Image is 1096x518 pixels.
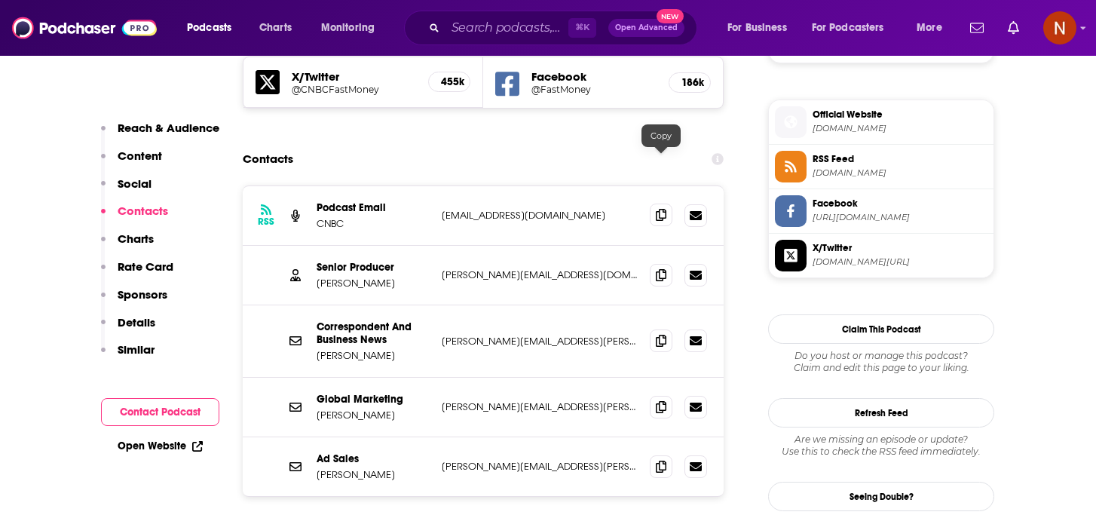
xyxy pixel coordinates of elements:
span: Open Advanced [615,24,678,32]
p: [PERSON_NAME] [317,409,430,421]
a: Charts [250,16,301,40]
span: Logged in as AdelNBM [1043,11,1076,44]
a: RSS Feed[DOMAIN_NAME] [775,151,987,182]
a: Show notifications dropdown [1002,15,1025,41]
button: Refresh Feed [768,398,994,428]
p: [PERSON_NAME] [317,349,430,362]
span: cnbc.com [813,123,987,134]
span: Facebook [813,197,987,210]
button: open menu [906,16,961,40]
button: Contact Podcast [101,398,219,426]
span: Do you host or manage this podcast? [768,350,994,362]
span: For Business [727,17,787,38]
button: open menu [176,16,251,40]
span: Official Website [813,108,987,121]
p: [PERSON_NAME] [317,277,430,290]
span: X/Twitter [813,241,987,255]
h2: Contacts [243,145,293,173]
button: Similar [101,342,155,370]
button: open menu [717,16,806,40]
button: Rate Card [101,259,173,287]
button: Contacts [101,204,168,231]
p: [PERSON_NAME][EMAIL_ADDRESS][DOMAIN_NAME] [442,268,638,281]
p: Sponsors [118,287,167,302]
button: Open AdvancedNew [608,19,684,37]
a: Show notifications dropdown [964,15,990,41]
p: Contacts [118,204,168,218]
div: Copy [641,124,681,147]
p: Social [118,176,152,191]
a: @CNBCFastMoney [292,84,416,95]
span: https://www.facebook.com/FastMoney [813,212,987,223]
p: [EMAIL_ADDRESS][DOMAIN_NAME] [442,209,638,222]
span: Podcasts [187,17,231,38]
button: Details [101,315,155,343]
button: Sponsors [101,287,167,315]
button: open menu [311,16,394,40]
div: Claim and edit this page to your liking. [768,350,994,374]
div: Are we missing an episode or update? Use this to check the RSS feed immediately. [768,434,994,458]
h5: 186k [681,76,698,89]
h5: 455k [441,75,458,88]
p: [PERSON_NAME][EMAIL_ADDRESS][PERSON_NAME][DOMAIN_NAME] [442,460,638,473]
span: feeds.simplecast.com [813,167,987,179]
p: Content [118,149,162,163]
button: Content [101,149,162,176]
a: X/Twitter[DOMAIN_NAME][URL] [775,240,987,271]
span: Charts [259,17,292,38]
div: Search podcasts, credits, & more... [418,11,712,45]
p: [PERSON_NAME] [317,468,430,481]
p: CNBC [317,217,430,230]
button: Social [101,176,152,204]
p: Ad Sales [317,452,430,465]
a: Facebook[URL][DOMAIN_NAME] [775,195,987,227]
h5: X/Twitter [292,69,416,84]
button: Show profile menu [1043,11,1076,44]
span: New [657,9,684,23]
p: [PERSON_NAME][EMAIL_ADDRESS][PERSON_NAME][DOMAIN_NAME] [442,400,638,413]
span: ⌘ K [568,18,596,38]
button: open menu [802,16,906,40]
p: Rate Card [118,259,173,274]
p: Details [118,315,155,329]
a: Official Website[DOMAIN_NAME] [775,106,987,138]
a: @FastMoney [531,84,657,95]
p: Podcast Email [317,201,430,214]
img: User Profile [1043,11,1076,44]
p: Charts [118,231,154,246]
a: Open Website [118,440,203,452]
span: More [917,17,942,38]
button: Claim This Podcast [768,314,994,344]
p: Similar [118,342,155,357]
span: RSS Feed [813,152,987,166]
a: Seeing Double? [768,482,994,511]
span: For Podcasters [812,17,884,38]
p: Correspondent And Business News [317,320,430,346]
h3: RSS [258,216,274,228]
p: Senior Producer [317,261,430,274]
p: [PERSON_NAME][EMAIL_ADDRESS][PERSON_NAME][DOMAIN_NAME] [442,335,638,348]
h5: Facebook [531,69,657,84]
button: Reach & Audience [101,121,219,149]
p: Reach & Audience [118,121,219,135]
img: Podchaser - Follow, Share and Rate Podcasts [12,14,157,42]
span: twitter.com/CNBCFastMoney [813,256,987,268]
span: Monitoring [321,17,375,38]
p: Global Marketing [317,393,430,406]
button: Charts [101,231,154,259]
input: Search podcasts, credits, & more... [445,16,568,40]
